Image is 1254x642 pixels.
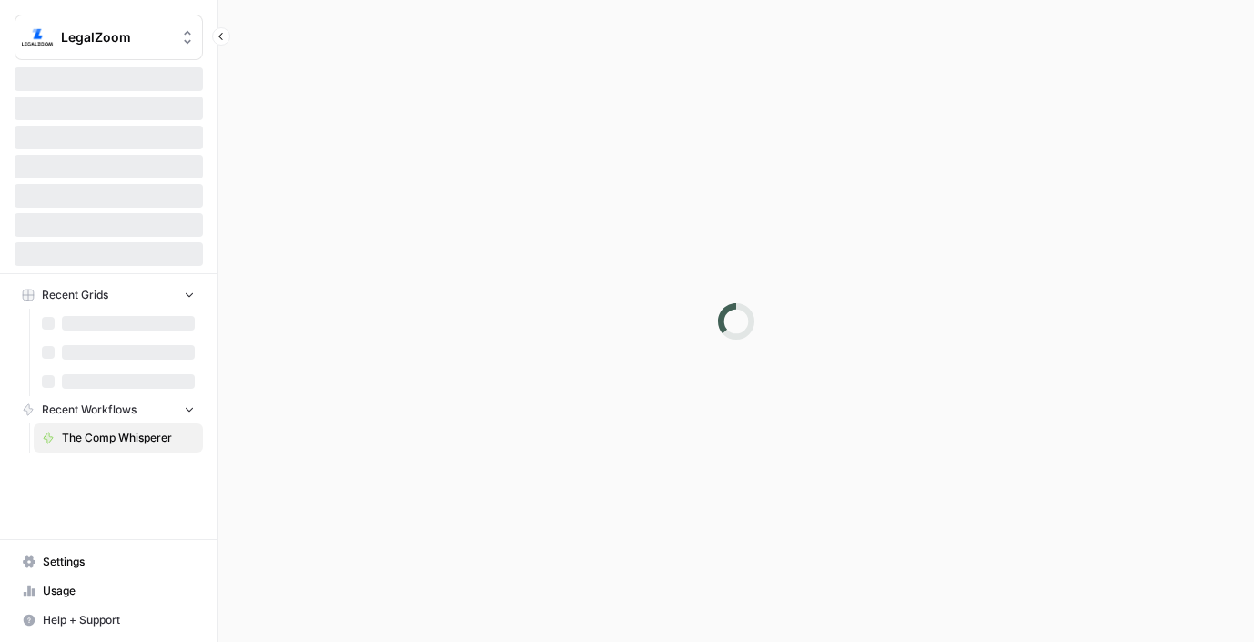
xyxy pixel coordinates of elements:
span: The Comp Whisperer [62,430,195,446]
a: The Comp Whisperer [34,423,203,453]
span: LegalZoom [61,28,171,46]
button: Recent Grids [15,281,203,309]
span: Recent Grids [42,287,108,303]
button: Recent Workflows [15,396,203,423]
span: Usage [43,583,195,599]
button: Help + Support [15,606,203,635]
a: Usage [15,576,203,606]
button: Workspace: LegalZoom [15,15,203,60]
span: Help + Support [43,612,195,628]
span: Recent Workflows [42,402,137,418]
a: Settings [15,547,203,576]
span: Settings [43,554,195,570]
img: LegalZoom Logo [21,21,54,54]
